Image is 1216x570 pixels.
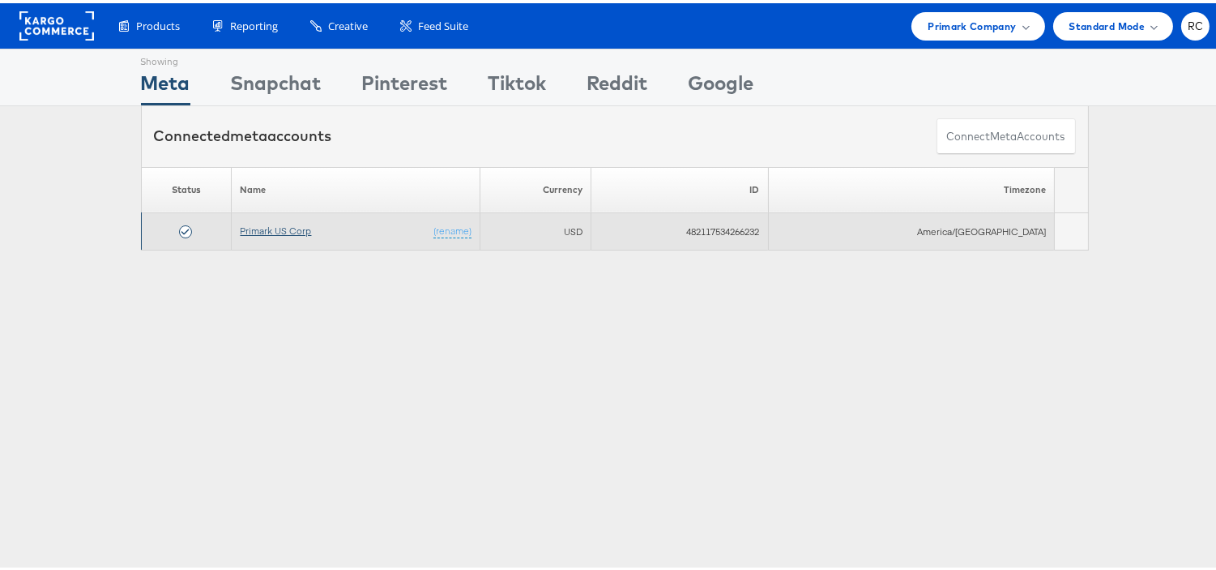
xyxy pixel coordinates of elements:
[328,15,368,31] span: Creative
[141,46,190,66] div: Showing
[928,15,1016,32] span: Primark Company
[480,164,591,210] th: Currency
[418,15,468,31] span: Feed Suite
[154,122,332,144] div: Connected accounts
[1188,18,1204,28] span: RC
[231,66,322,102] div: Snapchat
[587,66,648,102] div: Reddit
[591,164,768,210] th: ID
[433,221,471,235] a: (rename)
[231,123,268,142] span: meta
[141,164,232,210] th: Status
[1069,15,1145,32] span: Standard Mode
[480,210,591,247] td: USD
[591,210,768,247] td: 482117534266232
[991,126,1018,141] span: meta
[362,66,448,102] div: Pinterest
[689,66,754,102] div: Google
[240,221,311,234] a: Primark US Corp
[230,15,278,31] span: Reporting
[489,66,547,102] div: Tiktok
[768,210,1055,247] td: America/[GEOGRAPHIC_DATA]
[136,15,180,31] span: Products
[768,164,1055,210] th: Timezone
[141,66,190,102] div: Meta
[937,115,1076,152] button: ConnectmetaAccounts
[232,164,480,210] th: Name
